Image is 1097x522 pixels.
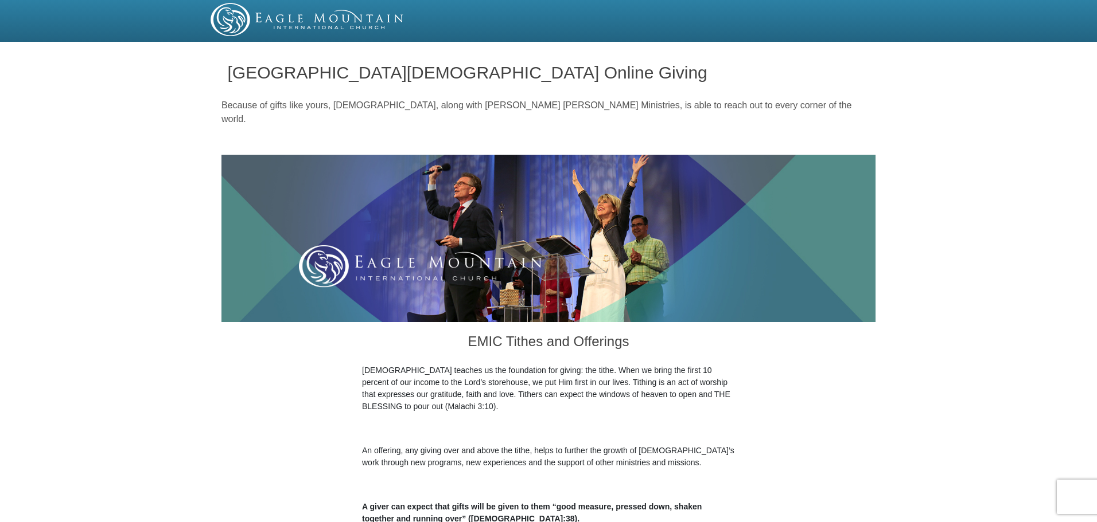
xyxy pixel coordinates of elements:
img: EMIC [211,3,404,36]
p: Because of gifts like yours, [DEMOGRAPHIC_DATA], along with [PERSON_NAME] [PERSON_NAME] Ministrie... [221,99,876,126]
h1: [GEOGRAPHIC_DATA][DEMOGRAPHIC_DATA] Online Giving [228,63,870,82]
p: [DEMOGRAPHIC_DATA] teaches us the foundation for giving: the tithe. When we bring the first 10 pe... [362,364,735,413]
h3: EMIC Tithes and Offerings [362,322,735,364]
p: An offering, any giving over and above the tithe, helps to further the growth of [DEMOGRAPHIC_DAT... [362,445,735,469]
